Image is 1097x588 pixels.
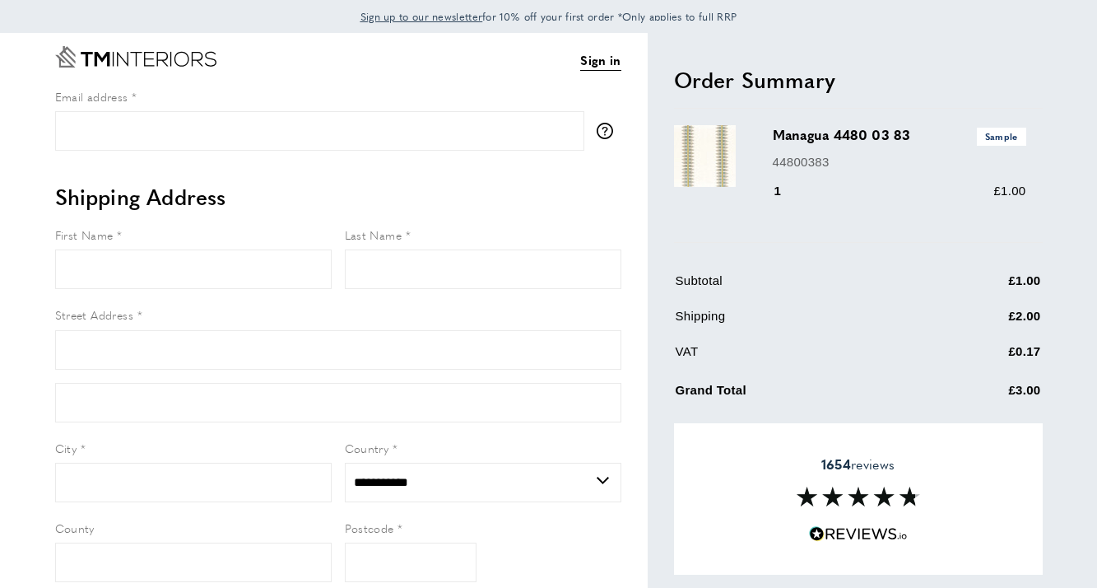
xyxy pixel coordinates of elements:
span: Email address [55,88,128,105]
span: for 10% off your first order *Only applies to full RRP [360,9,737,24]
td: Subtotal [676,271,926,303]
span: City [55,440,77,456]
p: 44800383 [773,152,1026,172]
td: £3.00 [927,377,1041,413]
a: Go to Home page [55,46,216,68]
button: More information [597,123,621,139]
span: reviews [821,456,895,473]
img: Reviews section [797,487,920,506]
span: Sample [977,128,1026,145]
span: Last Name [345,226,402,243]
td: £2.00 [927,306,1041,338]
td: Shipping [676,306,926,338]
td: £1.00 [927,271,1041,303]
span: Postcode [345,520,394,536]
div: 1 [773,181,805,201]
img: Managua 4480 03 83 [674,125,736,187]
span: Country [345,440,389,456]
strong: 1654 [821,455,851,474]
td: VAT [676,342,926,374]
h2: Order Summary [674,65,1043,95]
span: Sign up to our newsletter [360,9,483,24]
span: Street Address [55,306,134,323]
span: County [55,520,95,536]
td: Grand Total [676,377,926,413]
h2: Shipping Address [55,182,621,212]
td: £0.17 [927,342,1041,374]
a: Sign up to our newsletter [360,8,483,25]
img: Reviews.io 5 stars [809,526,908,542]
span: £1.00 [993,184,1025,198]
h3: Managua 4480 03 83 [773,125,1026,145]
a: Sign in [580,50,621,71]
span: First Name [55,226,114,243]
